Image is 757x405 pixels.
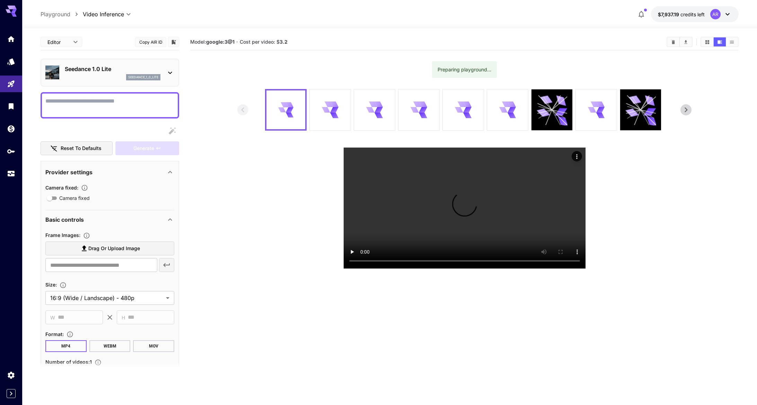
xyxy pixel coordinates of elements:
div: Usage [7,169,15,178]
div: Clear videosDownload All [667,37,693,47]
span: Format : [45,331,64,337]
button: Show videos in video view [714,37,726,46]
span: Drag or upload image [88,244,140,253]
button: Add to library [170,38,177,46]
p: Provider settings [45,168,93,176]
span: $7,937.19 [658,11,680,17]
b: google:3@1 [206,39,235,45]
span: Video Inference [83,10,124,18]
span: 16:9 (Wide / Landscape) - 480p [50,294,163,302]
span: Cost per video: $ [240,39,288,45]
span: Number of videos : 1 [45,359,92,365]
nav: breadcrumb [41,10,83,18]
div: AR [710,9,721,19]
div: Playground [7,80,15,88]
button: MP4 [45,340,87,352]
span: Camera fixed : [45,185,78,191]
p: seedance_1_0_lite [128,75,158,80]
button: MOV [133,340,174,352]
div: Actions [572,151,582,161]
span: Editor [47,38,69,46]
button: Download All [680,37,692,46]
button: WEBM [89,340,131,352]
div: $7,937.19065 [658,11,705,18]
button: Upload frame images. [80,232,93,239]
div: Settings [7,371,15,379]
div: Library [7,102,15,111]
button: Show videos in grid view [701,37,713,46]
span: Size : [45,282,57,288]
span: Frame Images : [45,232,80,238]
b: 3.2 [280,39,288,45]
label: Drag or upload image [45,241,174,256]
div: Basic controls [45,211,174,228]
button: Copy AIR ID [135,37,166,47]
div: Preparing playground... [438,63,491,76]
span: credits left [680,11,705,17]
span: Model: [190,39,235,45]
span: H [122,314,125,322]
button: Clear videos [667,37,679,46]
div: Wallet [7,124,15,133]
p: Seedance 1.0 Lite [65,65,160,73]
button: Expand sidebar [7,389,16,398]
div: Home [7,35,15,43]
button: Adjust the dimensions of the generated image by specifying its width and height in pixels, or sel... [57,282,69,289]
button: Show videos in list view [726,37,738,46]
div: Models [7,57,15,66]
div: Seedance 1.0 Liteseedance_1_0_lite [45,62,174,83]
a: Playground [41,10,70,18]
button: Reset to defaults [41,141,113,156]
p: Basic controls [45,215,84,224]
button: $7,937.19065AR [651,6,739,22]
p: · [236,38,238,46]
button: Specify how many videos to generate in a single request. Each video generation will be charged se... [92,359,104,366]
button: Choose the file format for the output video. [64,331,76,338]
div: API Keys [7,147,15,156]
div: Provider settings [45,164,174,181]
span: Camera fixed [59,194,90,202]
div: Show videos in grid viewShow videos in video viewShow videos in list view [701,37,739,47]
span: W [50,314,55,322]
